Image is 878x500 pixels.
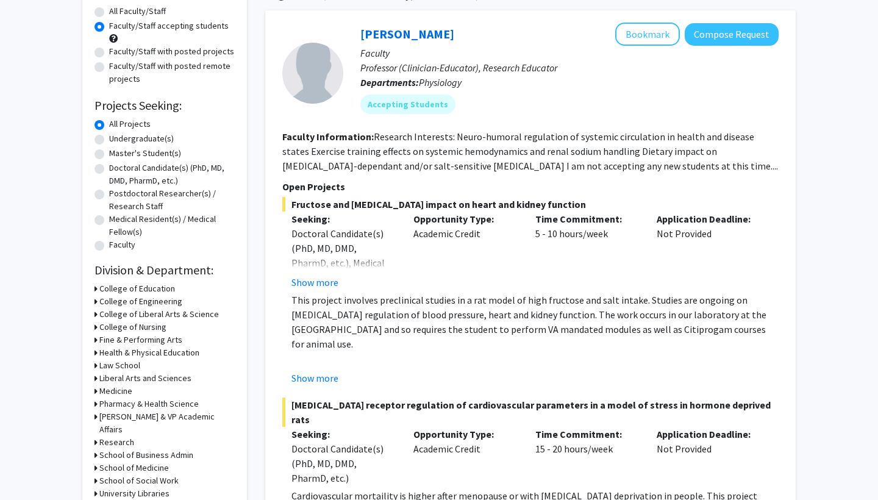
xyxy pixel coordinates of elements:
[109,162,235,187] label: Doctoral Candidate(s) (PhD, MD, DMD, PharmD, etc.)
[648,212,769,290] div: Not Provided
[685,23,779,46] button: Compose Request to Rossi Noreen
[657,427,760,441] p: Application Deadline:
[419,76,462,88] span: Physiology
[99,372,191,385] h3: Liberal Arts and Sciences
[99,474,179,487] h3: School of Social Work
[291,275,338,290] button: Show more
[360,46,779,60] p: Faculty
[291,371,338,385] button: Show more
[99,282,175,295] h3: College of Education
[99,346,199,359] h3: Health & Physical Education
[526,212,648,290] div: 5 - 10 hours/week
[360,76,419,88] b: Departments:
[404,212,526,290] div: Academic Credit
[360,26,454,41] a: [PERSON_NAME]
[535,212,639,226] p: Time Commitment:
[282,130,778,172] fg-read-more: Research Interests: Neuro-humoral regulation of systemic circulation in health and disease states...
[99,487,170,500] h3: University Libraries
[109,60,235,85] label: Faculty/Staff with posted remote projects
[109,20,229,32] label: Faculty/Staff accepting students
[109,5,166,18] label: All Faculty/Staff
[657,212,760,226] p: Application Deadline:
[99,359,140,372] h3: Law School
[99,295,182,308] h3: College of Engineering
[99,385,132,398] h3: Medicine
[9,445,52,491] iframe: Chat
[404,427,526,485] div: Academic Credit
[99,321,166,334] h3: College of Nursing
[291,441,395,485] div: Doctoral Candidate(s) (PhD, MD, DMD, PharmD, etc.)
[282,398,779,427] span: [MEDICAL_DATA] receptor regulation of cardiovascular parameters in a model of stress in hormone d...
[291,293,779,351] p: This project involves preclinical studies in a rat model of high fructose and salt intake. Studie...
[413,427,517,441] p: Opportunity Type:
[648,427,769,485] div: Not Provided
[109,238,135,251] label: Faculty
[109,187,235,213] label: Postdoctoral Researcher(s) / Research Staff
[615,23,680,46] button: Add Rossi Noreen to Bookmarks
[282,130,374,143] b: Faculty Information:
[99,436,134,449] h3: Research
[291,212,395,226] p: Seeking:
[526,427,648,485] div: 15 - 20 hours/week
[360,95,455,114] mat-chip: Accepting Students
[99,308,219,321] h3: College of Liberal Arts & Science
[99,398,199,410] h3: Pharmacy & Health Science
[109,45,234,58] label: Faculty/Staff with posted projects
[291,427,395,441] p: Seeking:
[109,147,181,160] label: Master's Student(s)
[95,263,235,277] h2: Division & Department:
[413,212,517,226] p: Opportunity Type:
[99,449,193,462] h3: School of Business Admin
[109,118,151,130] label: All Projects
[282,197,779,212] span: Fructose and [MEDICAL_DATA] impact on heart and kidney function
[95,98,235,113] h2: Projects Seeking:
[99,410,235,436] h3: [PERSON_NAME] & VP Academic Affairs
[99,334,182,346] h3: Fine & Performing Arts
[535,427,639,441] p: Time Commitment:
[360,60,779,75] p: Professor (Clinician-Educator), Research Educator
[99,462,169,474] h3: School of Medicine
[109,213,235,238] label: Medical Resident(s) / Medical Fellow(s)
[109,132,174,145] label: Undergraduate(s)
[282,179,779,194] p: Open Projects
[291,226,395,299] div: Doctoral Candidate(s) (PhD, MD, DMD, PharmD, etc.), Medical Resident(s) / Medical Fellow(s)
